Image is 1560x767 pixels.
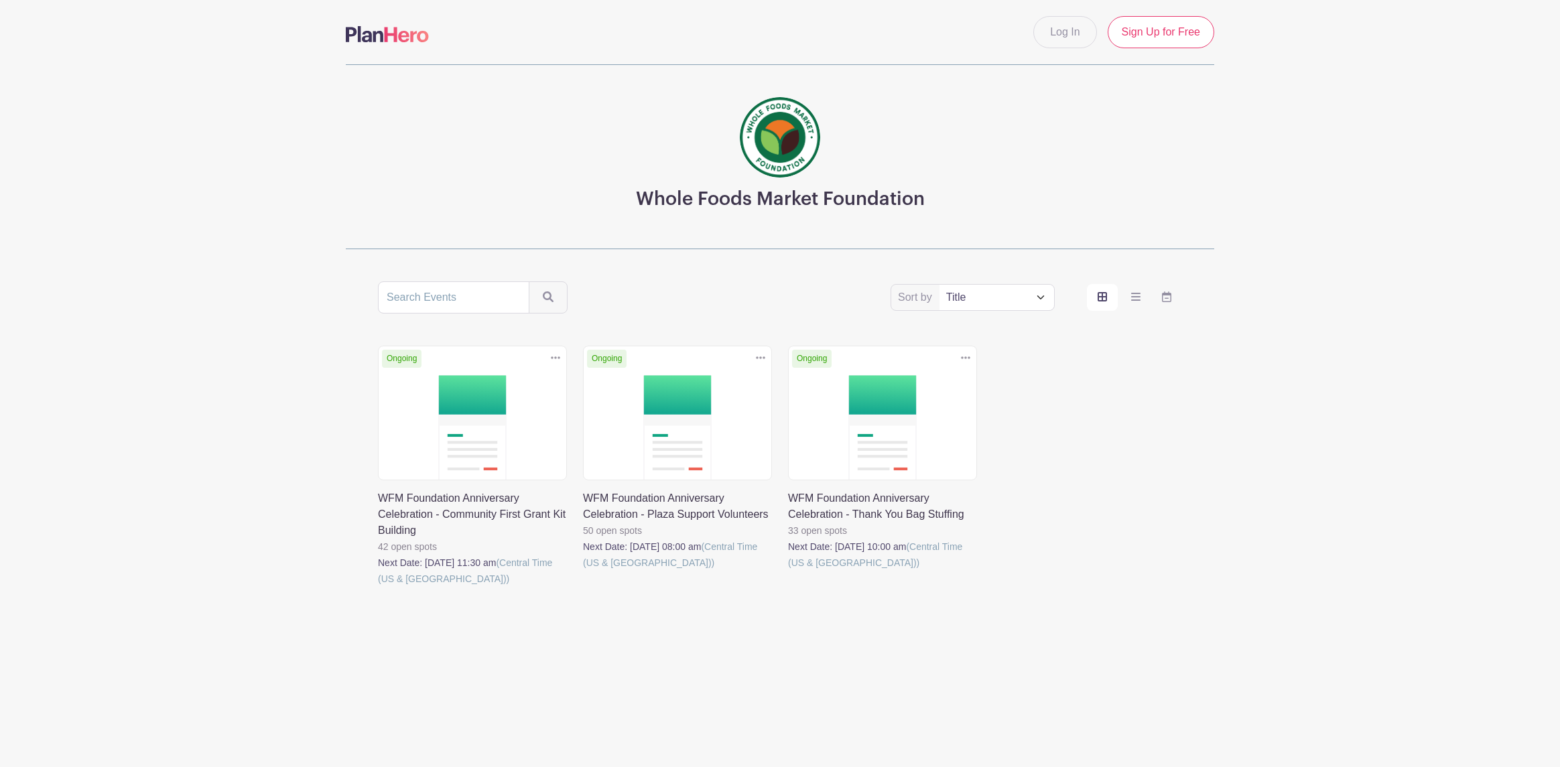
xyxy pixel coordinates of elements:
div: order and view [1087,284,1182,311]
label: Sort by [898,289,936,305]
img: wfmf_primary_badge_4c.png [740,97,820,178]
a: Sign Up for Free [1108,16,1214,48]
img: logo-507f7623f17ff9eddc593b1ce0a138ce2505c220e1c5a4e2b4648c50719b7d32.svg [346,26,429,42]
input: Search Events [378,281,529,313]
h3: Whole Foods Market Foundation [636,188,925,211]
a: Log In [1033,16,1096,48]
